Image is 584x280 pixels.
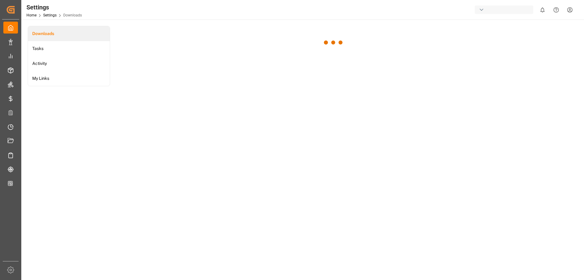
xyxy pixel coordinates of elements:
[43,13,57,17] a: Settings
[28,41,110,56] a: Tasks
[549,3,563,17] button: Help Center
[26,3,82,12] div: Settings
[28,56,110,71] a: Activity
[28,26,110,41] a: Downloads
[536,3,549,17] button: show 0 new notifications
[26,13,36,17] a: Home
[28,71,110,86] a: My Links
